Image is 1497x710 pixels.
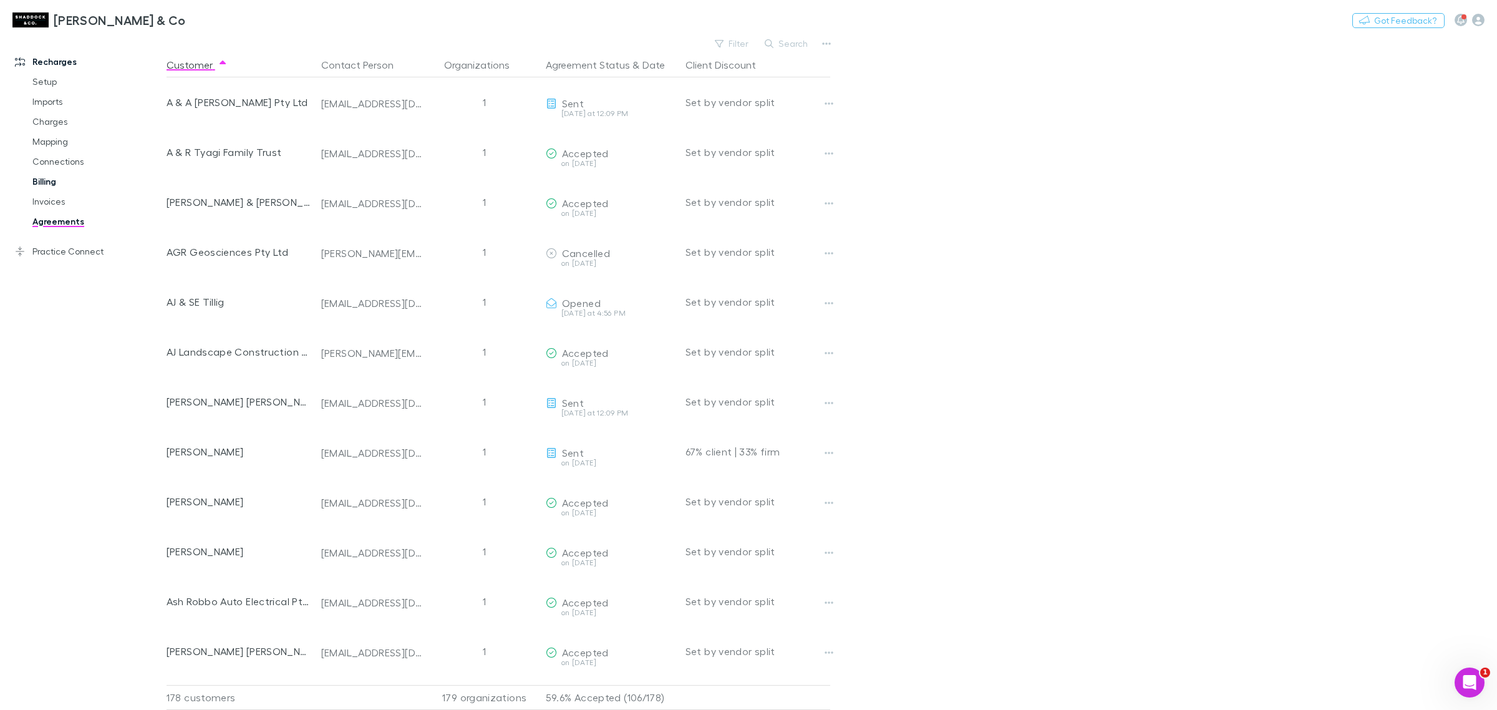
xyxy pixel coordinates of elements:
[429,527,541,576] div: 1
[546,210,676,217] div: on [DATE]
[20,212,176,231] a: Agreements
[167,377,311,427] div: [PERSON_NAME] [PERSON_NAME]
[167,477,311,527] div: [PERSON_NAME]
[1480,668,1490,678] span: 1
[546,509,676,517] div: on [DATE]
[546,609,676,616] div: on [DATE]
[546,309,676,317] div: [DATE] at 4:56 PM
[686,477,830,527] div: Set by vendor split
[167,177,311,227] div: [PERSON_NAME] & [PERSON_NAME]
[546,52,630,77] button: Agreement Status
[562,497,609,508] span: Accepted
[709,36,756,51] button: Filter
[429,685,541,710] div: 179 organizations
[562,347,609,359] span: Accepted
[20,92,176,112] a: Imports
[167,685,316,710] div: 178 customers
[642,52,665,77] button: Date
[562,596,609,608] span: Accepted
[546,260,676,267] div: on [DATE]
[429,626,541,676] div: 1
[167,127,311,177] div: A & R Tyagi Family Trust
[429,177,541,227] div: 1
[321,646,424,659] div: [EMAIL_ADDRESS][DOMAIN_NAME]
[1455,668,1485,698] iframe: Intercom live chat
[686,127,830,177] div: Set by vendor split
[686,377,830,427] div: Set by vendor split
[686,52,771,77] button: Client Discount
[429,77,541,127] div: 1
[321,447,424,459] div: [EMAIL_ADDRESS][DOMAIN_NAME]
[167,77,311,127] div: A & A [PERSON_NAME] Pty Ltd
[20,172,176,192] a: Billing
[321,197,424,210] div: [EMAIL_ADDRESS][DOMAIN_NAME]
[686,177,830,227] div: Set by vendor split
[20,152,176,172] a: Connections
[429,377,541,427] div: 1
[562,97,584,109] span: Sent
[2,241,176,261] a: Practice Connect
[321,297,424,309] div: [EMAIL_ADDRESS][DOMAIN_NAME]
[321,52,409,77] button: Contact Person
[758,36,815,51] button: Search
[686,576,830,626] div: Set by vendor split
[321,97,424,110] div: [EMAIL_ADDRESS][DOMAIN_NAME]
[167,327,311,377] div: AJ Landscape Construction Pty Ltd
[546,359,676,367] div: on [DATE]
[12,12,49,27] img: Shaddock & Co's Logo
[562,547,609,558] span: Accepted
[546,409,676,417] div: [DATE] at 12:09 PM
[20,72,176,92] a: Setup
[429,427,541,477] div: 1
[546,110,676,117] div: [DATE] at 12:09 PM
[54,12,186,27] h3: [PERSON_NAME] & Co
[2,52,176,72] a: Recharges
[686,626,830,676] div: Set by vendor split
[167,626,311,676] div: [PERSON_NAME] [PERSON_NAME]
[167,527,311,576] div: [PERSON_NAME]
[321,247,424,260] div: [PERSON_NAME][EMAIL_ADDRESS][DOMAIN_NAME]
[429,477,541,527] div: 1
[686,77,830,127] div: Set by vendor split
[167,427,311,477] div: [PERSON_NAME]
[686,327,830,377] div: Set by vendor split
[562,247,610,259] span: Cancelled
[429,127,541,177] div: 1
[20,192,176,212] a: Invoices
[20,112,176,132] a: Charges
[321,497,424,509] div: [EMAIL_ADDRESS][DOMAIN_NAME]
[429,227,541,277] div: 1
[546,459,676,467] div: on [DATE]
[167,277,311,327] div: AJ & SE Tillig
[429,576,541,626] div: 1
[686,427,830,477] div: 67% client | 33% firm
[321,397,424,409] div: [EMAIL_ADDRESS][DOMAIN_NAME]
[562,646,609,658] span: Accepted
[562,147,609,159] span: Accepted
[546,160,676,167] div: on [DATE]
[546,559,676,567] div: on [DATE]
[429,327,541,377] div: 1
[167,52,228,77] button: Customer
[321,147,424,160] div: [EMAIL_ADDRESS][DOMAIN_NAME]
[562,197,609,209] span: Accepted
[5,5,193,35] a: [PERSON_NAME] & Co
[546,686,676,709] p: 59.6% Accepted (106/178)
[562,447,584,459] span: Sent
[167,576,311,626] div: Ash Robbo Auto Electrical Pty Ltd
[546,659,676,666] div: on [DATE]
[321,347,424,359] div: [PERSON_NAME][EMAIL_ADDRESS][DOMAIN_NAME][PERSON_NAME]
[562,397,584,409] span: Sent
[686,277,830,327] div: Set by vendor split
[686,227,830,277] div: Set by vendor split
[167,227,311,277] div: AGR Geosciences Pty Ltd
[321,547,424,559] div: [EMAIL_ADDRESS][DOMAIN_NAME]
[1352,13,1445,28] button: Got Feedback?
[429,277,541,327] div: 1
[562,297,601,309] span: Opened
[321,596,424,609] div: [EMAIL_ADDRESS][DOMAIN_NAME]
[20,132,176,152] a: Mapping
[686,527,830,576] div: Set by vendor split
[546,52,676,77] div: &
[444,52,525,77] button: Organizations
